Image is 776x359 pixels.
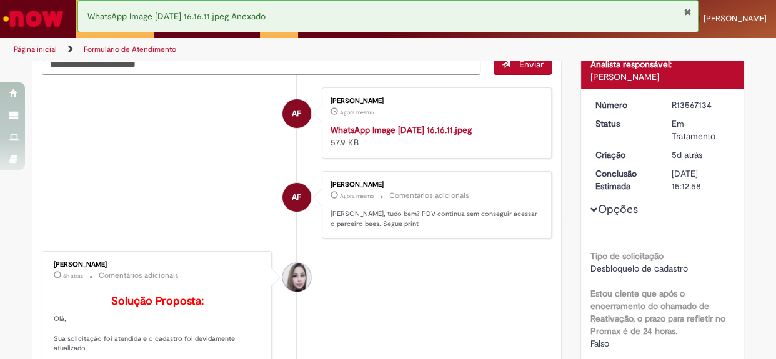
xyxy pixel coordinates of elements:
time: 25/09/2025 14:56:37 [672,149,702,160]
ul: Trilhas de página [9,38,508,61]
small: Comentários adicionais [389,190,469,201]
a: WhatsApp Image [DATE] 16.16.11.jpeg [331,124,472,135]
span: WhatsApp Image [DATE] 16.16.11.jpeg Anexado [87,11,266,22]
div: R13567134 [672,99,730,111]
div: 57.9 KB [331,124,539,149]
dt: Número [586,99,663,111]
b: Solução Proposta: [111,294,204,308]
div: Aline Brigido Ferreira [282,99,311,128]
span: Agora mesmo [340,192,374,200]
span: [PERSON_NAME] [704,13,767,24]
dt: Status [586,117,663,130]
a: Página inicial [14,44,57,54]
span: AF [292,182,301,212]
span: Enviar [519,59,544,70]
time: 29/09/2025 09:52:30 [63,272,83,280]
div: [PERSON_NAME] [590,71,735,83]
span: 5d atrás [672,149,702,160]
span: AF [292,99,301,129]
b: Estou ciente que após o encerramento do chamado de Reativação, o prazo para refletir no Promax é ... [590,288,725,337]
div: Analista responsável: [590,58,735,71]
span: Desbloqueio de cadastro [590,263,688,274]
button: Fechar Notificação [684,7,692,17]
div: Aline Brigido Ferreira [282,183,311,212]
div: Daniele Aparecida Queiroz [282,263,311,292]
button: Enviar [494,54,552,75]
small: Comentários adicionais [99,270,179,281]
div: Em Tratamento [672,117,730,142]
dt: Conclusão Estimada [586,167,663,192]
div: [DATE] 15:12:58 [672,167,730,192]
div: 25/09/2025 14:56:37 [672,149,730,161]
b: Tipo de solicitação [590,250,664,262]
time: 29/09/2025 16:17:59 [340,192,374,200]
div: [PERSON_NAME] [331,97,539,105]
a: Formulário de Atendimento [84,44,176,54]
span: Falso [590,338,609,349]
span: Agora mesmo [340,109,374,116]
div: [PERSON_NAME] [54,261,262,268]
div: [PERSON_NAME] [331,181,539,189]
textarea: Digite sua mensagem aqui... [42,54,480,75]
p: [PERSON_NAME], tudo bem? PDV continua sem conseguir acessar o parceiro bees. Segue print [331,209,539,229]
time: 29/09/2025 16:18:10 [340,109,374,116]
dt: Criação [586,149,663,161]
span: 6h atrás [63,272,83,280]
img: ServiceNow [1,6,66,31]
